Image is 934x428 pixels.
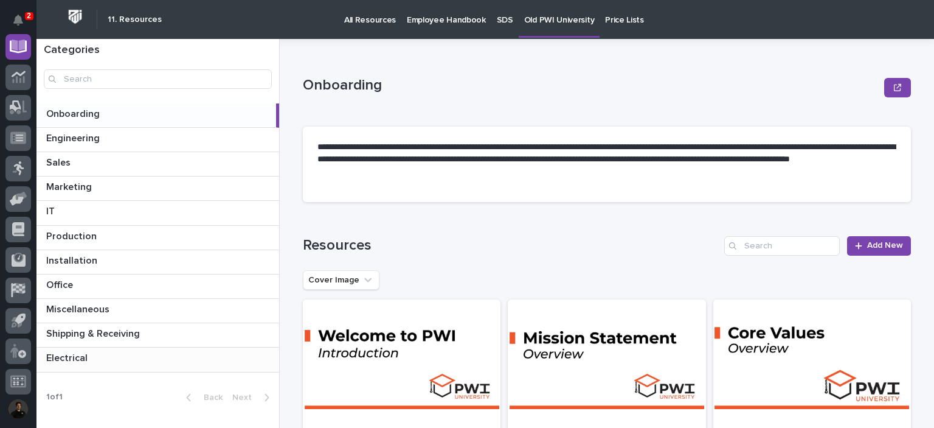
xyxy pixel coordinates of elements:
h2: 11. Resources [108,15,162,25]
input: Search [724,236,840,256]
p: Electrical [46,350,90,364]
button: Notifications [5,7,31,33]
p: Onboarding [303,77,879,94]
a: Add New [847,236,911,256]
span: Next [232,392,259,403]
a: Shipping & ReceivingShipping & Receiving [36,323,279,348]
p: Installation [46,253,100,267]
p: Engineering [46,130,102,144]
p: IT [46,203,57,217]
a: MiscellaneousMiscellaneous [36,299,279,323]
div: Notifications2 [15,15,31,34]
p: Shipping & Receiving [46,326,142,340]
p: Sales [46,155,73,169]
img: Workspace Logo [64,5,86,28]
a: OnboardingOnboarding [36,103,279,128]
a: InstallationInstallation [36,250,279,275]
h1: Resources [303,237,719,254]
input: Search [44,69,272,89]
a: ProductionProduction [36,226,279,250]
p: 2 [27,12,31,20]
span: Back [196,392,223,403]
span: Add New [867,240,903,251]
p: 1 of 1 [36,382,72,412]
a: MarketingMarketing [36,177,279,201]
a: SalesSales [36,152,279,177]
a: EngineeringEngineering [36,128,279,152]
button: users-avatar [5,396,31,422]
p: Marketing [46,179,94,193]
h1: Categories [44,44,272,57]
p: Production [46,228,99,242]
a: OfficeOffice [36,275,279,299]
button: Cover Image [303,270,379,290]
button: Next [227,392,279,403]
a: ElectricalElectrical [36,348,279,372]
p: Office [46,277,75,291]
button: Back [176,392,227,403]
a: ITIT [36,201,279,225]
p: Miscellaneous [46,301,112,315]
p: Onboarding [46,106,102,120]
